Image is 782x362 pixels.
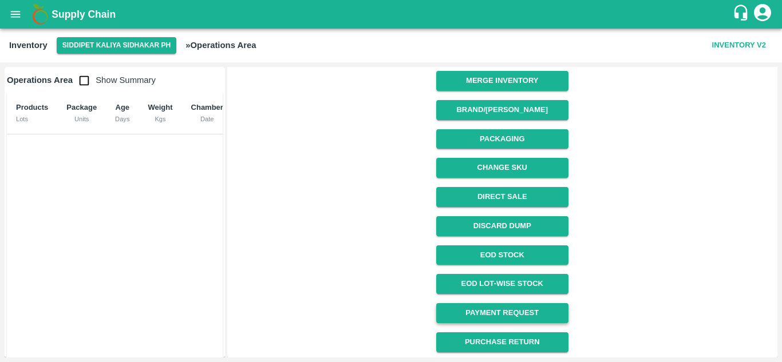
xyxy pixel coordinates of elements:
b: Inventory [9,41,48,50]
span: Show Summary [73,75,156,85]
div: Units [66,114,97,124]
b: Package [66,103,97,112]
img: logo [29,3,52,26]
button: Select DC [57,37,176,54]
div: Days [115,114,129,124]
button: Brand/[PERSON_NAME] [436,100,568,120]
b: Age [116,103,130,112]
button: Inventory V2 [708,35,771,55]
div: Kgs [148,114,172,124]
div: account of current user [752,2,773,26]
button: Packaging [436,129,568,149]
a: Supply Chain [52,6,732,22]
div: customer-support [732,4,752,25]
b: Products [16,103,48,112]
a: EOD Stock [436,245,568,265]
div: Date [191,114,223,124]
b: Operations Area [7,75,73,85]
a: EOD Lot-wise Stock [436,274,568,294]
button: Purchase Return [436,332,568,352]
b: » Operations Area [185,41,256,50]
button: Change SKU [436,158,568,178]
button: Discard Dump [436,216,568,236]
b: Chamber [191,103,223,112]
button: Direct Sale [436,187,568,207]
b: Weight [148,103,172,112]
button: Merge Inventory [436,71,568,91]
a: Payment Request [436,303,568,323]
b: Supply Chain [52,9,116,20]
div: Lots [16,114,48,124]
button: open drawer [2,1,29,27]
